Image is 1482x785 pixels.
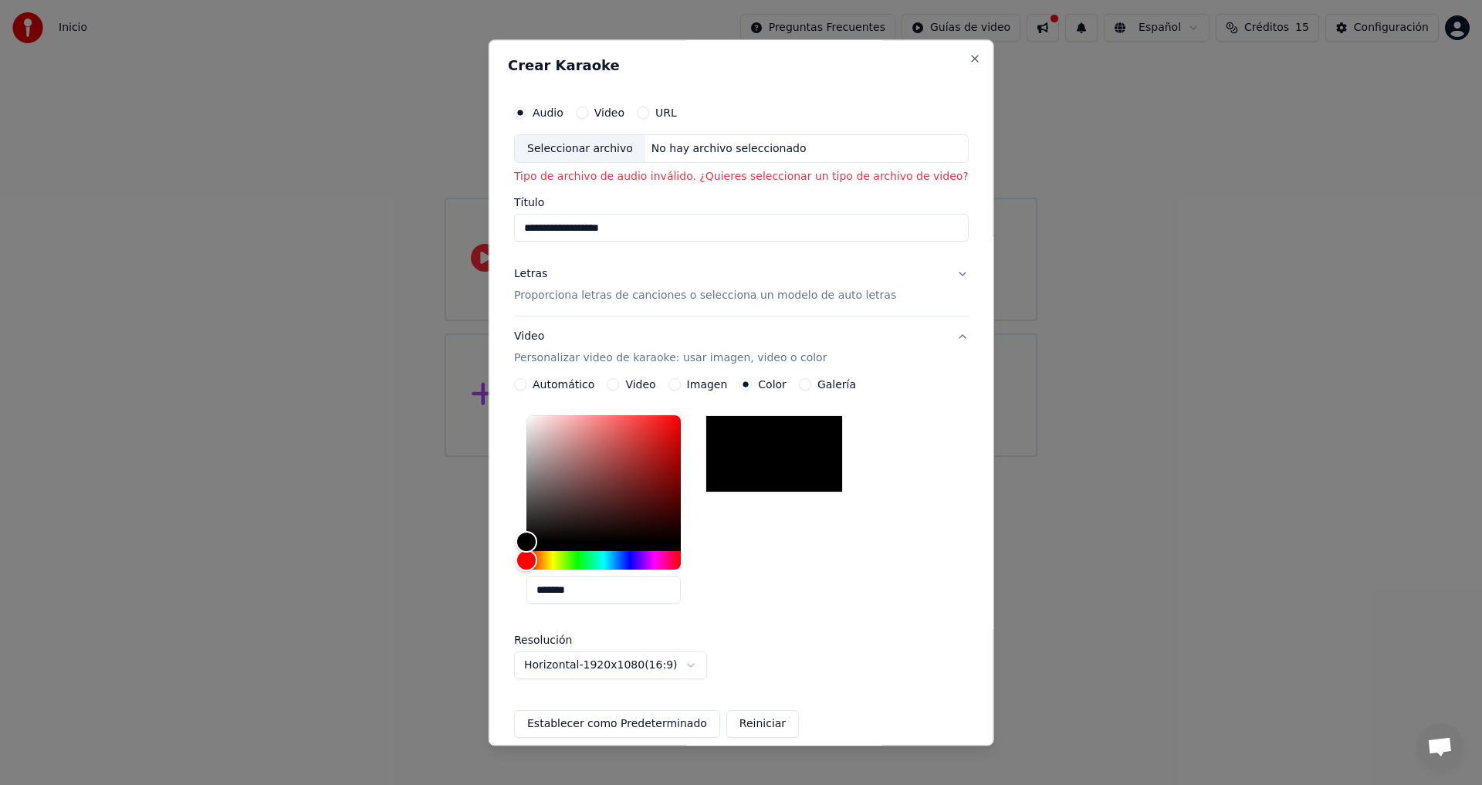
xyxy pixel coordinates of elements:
label: Resolución [514,635,668,646]
div: Video [514,330,827,367]
button: LetrasProporciona letras de canciones o selecciona un modelo de auto letras [514,255,969,316]
label: Video [594,107,624,118]
div: VideoPersonalizar video de karaoke: usar imagen, video o color [514,379,969,751]
p: Proporciona letras de canciones o selecciona un modelo de auto letras [514,289,896,304]
label: Color [758,380,787,391]
button: VideoPersonalizar video de karaoke: usar imagen, video o color [514,317,969,379]
button: Reiniciar [726,711,798,739]
div: Seleccionar archivo [515,135,645,163]
h2: Crear Karaoke [508,59,975,73]
div: Color [526,416,681,543]
label: Audio [533,107,563,118]
button: Establecer como Predeterminado [514,711,720,739]
div: No hay archivo seleccionado [645,141,812,157]
label: URL [655,107,677,118]
div: Hue [526,552,681,570]
label: Título [514,198,969,208]
label: Imagen [686,380,727,391]
label: Automático [533,380,594,391]
label: Video [625,380,655,391]
p: Tipo de archivo de audio inválido. ¿Quieres seleccionar un tipo de archivo de video? [514,170,969,185]
div: Letras [514,267,547,283]
p: Personalizar video de karaoke: usar imagen, video o color [514,351,827,367]
label: Galería [817,380,856,391]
